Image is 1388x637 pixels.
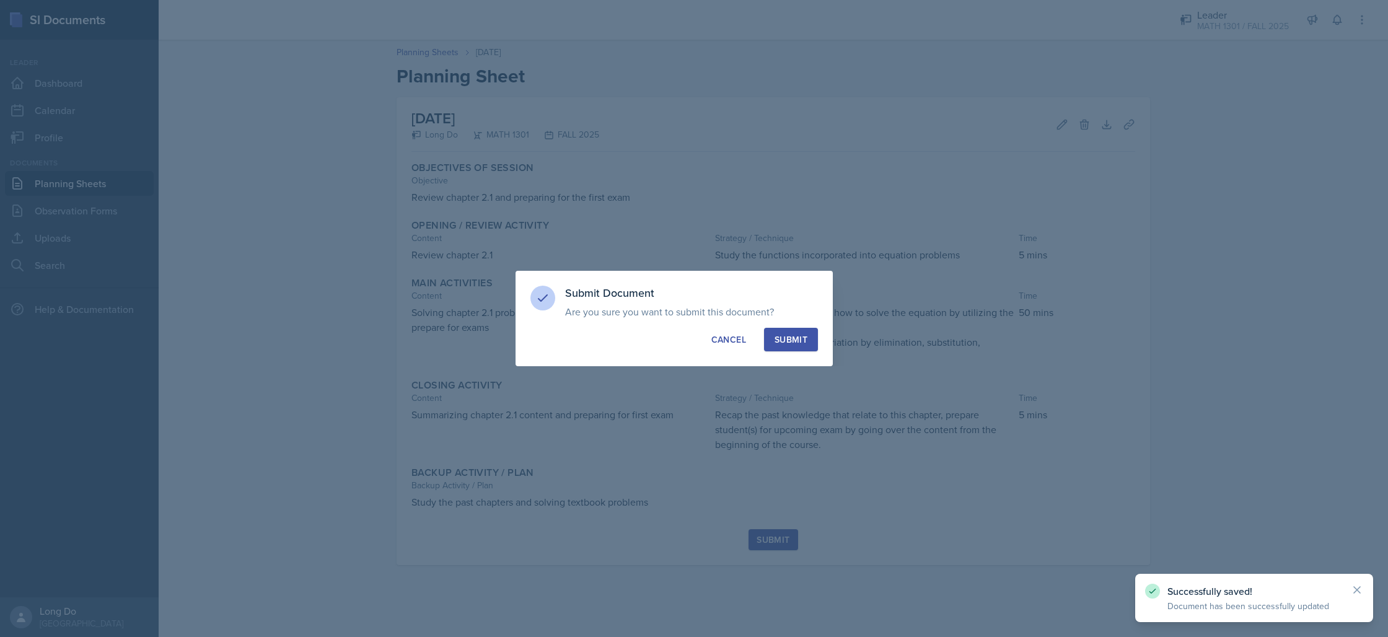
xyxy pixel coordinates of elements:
button: Cancel [701,328,757,351]
div: Cancel [711,333,746,346]
p: Are you sure you want to submit this document? [565,305,818,318]
button: Submit [764,328,818,351]
h3: Submit Document [565,286,818,301]
div: Submit [775,333,807,346]
p: Successfully saved! [1167,585,1341,597]
p: Document has been successfully updated [1167,600,1341,612]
